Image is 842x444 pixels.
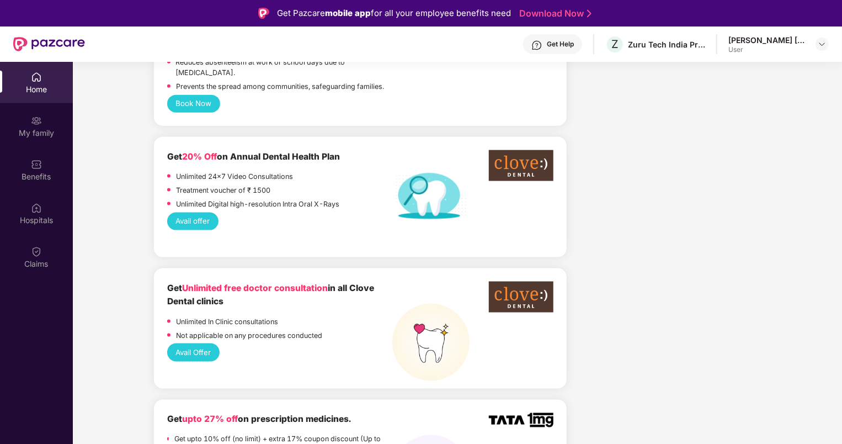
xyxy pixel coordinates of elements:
[547,40,574,49] div: Get Help
[176,81,384,92] p: Prevents the spread among communities, safeguarding families.
[167,151,340,162] b: Get on Annual Dental Health Plan
[176,185,270,196] p: Treatment voucher of ₹ 1500
[167,414,351,425] b: Get on prescription medicines.
[519,8,588,19] a: Download Now
[489,150,553,181] img: clove-dental%20png.png
[531,40,542,51] img: svg+xml;base64,PHN2ZyBpZD0iSGVscC0zMngzMiIgeG1sbnM9Imh0dHA6Ly93d3cudzMub3JnLzIwMDAvc3ZnIiB3aWR0aD...
[31,246,42,257] img: svg+xml;base64,PHN2ZyBpZD0iQ2xhaW0iIHhtbG5zPSJodHRwOi8vd3d3LnczLm9yZy8yMDAwL3N2ZyIgd2lkdGg9IjIwIi...
[31,72,42,83] img: svg+xml;base64,PHN2ZyBpZD0iSG9tZSIgeG1sbnM9Imh0dHA6Ly93d3cudzMub3JnLzIwMDAvc3ZnIiB3aWR0aD0iMjAiIG...
[489,282,553,313] img: clove-dental%20png.png
[728,45,806,54] div: User
[182,414,238,425] span: upto 27% off
[176,316,278,327] p: Unlimited In Clinic consultations
[258,8,269,19] img: Logo
[31,159,42,170] img: svg+xml;base64,PHN2ZyBpZD0iQmVuZWZpdHMiIHhtbG5zPSJodHRwOi8vd3d3LnczLm9yZy8yMDAwL3N2ZyIgd2lkdGg9Ij...
[176,330,322,341] p: Not applicable on any procedures conducted
[728,35,806,45] div: [PERSON_NAME] [PERSON_NAME]
[182,151,217,162] span: 20% Off
[31,203,42,214] img: svg+xml;base64,PHN2ZyBpZD0iSG9zcGl0YWxzIiB4bWxucz0iaHR0cDovL3d3dy53My5vcmcvMjAwMC9zdmciIHdpZHRoPS...
[31,115,42,126] img: svg+xml;base64,PHN2ZyB3aWR0aD0iMjAiIGhlaWdodD0iMjAiIHZpZXdCb3g9IjAgMCAyMCAyMCIgZmlsbD0ibm9uZSIgeG...
[167,95,220,113] button: Book Now
[392,304,470,381] img: teeth%20high.png
[176,171,293,182] p: Unlimited 24x7 Video Consultations
[176,199,339,210] p: Unlimited Digital high-resolution Intra Oral X-Rays
[167,343,220,361] button: Avail Offer
[167,213,219,230] button: Avail offer
[628,39,705,50] div: Zuru Tech India Private Limited
[325,8,371,18] strong: mobile app
[176,57,393,79] p: Reduces absenteeism at work or school days due to [MEDICAL_DATA].
[489,413,553,427] img: TATA_1mg_Logo.png
[13,37,85,51] img: New Pazcare Logo
[587,8,591,19] img: Stroke
[392,172,470,220] img: Dental%20helath%20plan.png
[182,283,328,293] span: Unlimited free doctor consultation
[167,283,374,306] b: Get in all Clove Dental clinics
[277,7,511,20] div: Get Pazcare for all your employee benefits need
[818,40,827,49] img: svg+xml;base64,PHN2ZyBpZD0iRHJvcGRvd24tMzJ4MzIiIHhtbG5zPSJodHRwOi8vd3d3LnczLm9yZy8yMDAwL3N2ZyIgd2...
[611,38,619,51] span: Z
